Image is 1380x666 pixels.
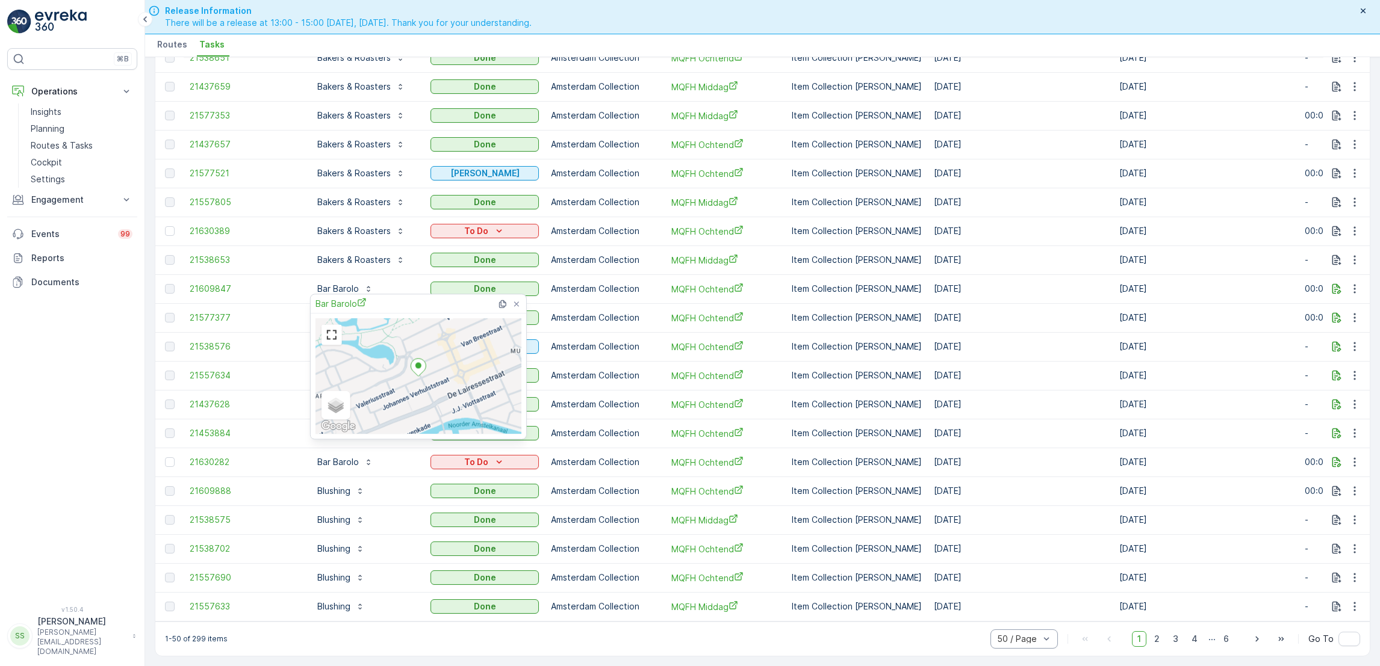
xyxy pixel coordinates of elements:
[792,369,922,381] p: Item Collection [PERSON_NAME]
[7,10,31,34] img: logo
[190,485,298,497] span: 21609888
[792,52,922,64] p: Item Collection [PERSON_NAME]
[310,106,412,125] button: Bakers & Roasters
[190,138,298,150] a: 21437657
[928,101,1113,130] td: [DATE]
[474,196,496,208] p: Done
[474,600,496,612] p: Done
[190,196,298,208] a: 21557805
[310,452,381,472] button: Bar Barolo
[1113,505,1299,534] td: [DATE]
[430,166,539,180] button: Geen Afval
[928,448,1113,476] td: [DATE]
[31,252,132,264] p: Reports
[317,254,391,266] p: Bakers & Roasters
[165,111,175,120] div: Toggle Row Selected
[671,369,780,382] span: MQFH Ochtend
[551,341,659,353] p: Amsterdam Collection
[671,572,780,584] a: MQFH Ochtend
[1113,419,1299,448] td: [DATE]
[671,456,780,469] a: MQFH Ochtend
[928,159,1113,188] td: [DATE]
[190,514,298,526] a: 21538575
[792,81,922,93] p: Item Collection [PERSON_NAME]
[190,398,298,410] a: 21437628
[551,514,659,526] p: Amsterdam Collection
[190,52,298,64] span: 21538651
[1113,390,1299,419] td: [DATE]
[1113,130,1299,159] td: [DATE]
[190,600,298,612] a: 21557633
[165,544,175,553] div: Toggle Row Selected
[792,167,922,179] p: Item Collection [PERSON_NAME]
[190,456,298,468] span: 21630282
[190,109,298,122] span: 21577353
[165,140,175,149] div: Toggle Row Selected
[120,229,130,239] p: 99
[430,224,539,238] button: To Do
[1113,563,1299,592] td: [DATE]
[190,341,298,353] a: 21538576
[165,82,175,91] div: Toggle Row Selected
[10,626,30,646] div: SS
[317,167,391,179] p: Bakers & Roasters
[1113,592,1299,621] td: [DATE]
[450,167,520,179] p: [PERSON_NAME]
[551,427,659,439] p: Amsterdam Collection
[928,534,1113,563] td: [DATE]
[671,600,780,613] span: MQFH Middag
[671,312,780,324] span: MQFH Ochtend
[317,225,391,237] p: Bakers & Roasters
[310,539,372,558] button: Blushing
[165,371,175,380] div: Toggle Row Selected
[671,109,780,122] a: MQFH Middag
[671,485,780,498] span: MQFH Ochtend
[551,109,659,122] p: Amsterdam Collection
[671,52,780,64] a: MQFH Ochtend
[31,140,93,152] p: Routes & Tasks
[430,195,539,209] button: Done
[1113,159,1299,188] td: [DATE]
[792,312,922,324] p: Item Collection [PERSON_NAME]
[26,103,137,120] a: Insights
[551,485,659,497] p: Amsterdam Collection
[117,54,129,64] p: ⌘B
[323,325,341,344] a: View Fullscreen
[1113,245,1299,274] td: [DATE]
[671,543,780,555] a: MQFH Ochtend
[1113,274,1299,303] td: [DATE]
[1113,217,1299,245] td: [DATE]
[7,79,137,103] button: Operations
[190,225,298,237] a: 21630389
[31,106,61,118] p: Insights
[551,283,659,295] p: Amsterdam Collection
[165,399,175,409] div: Toggle Row Selected
[671,167,780,180] a: MQFH Ochtend
[792,427,922,439] p: Item Collection [PERSON_NAME]
[551,543,659,555] p: Amsterdam Collection
[190,283,298,295] a: 21609847
[1113,303,1299,332] td: [DATE]
[310,568,372,587] button: Blushing
[792,572,922,584] p: Item Collection [PERSON_NAME]
[551,225,659,237] p: Amsterdam Collection
[317,81,391,93] p: Bakers & Roasters
[792,109,922,122] p: Item Collection [PERSON_NAME]
[671,138,780,151] span: MQFH Ochtend
[792,138,922,150] p: Item Collection [PERSON_NAME]
[317,543,350,555] p: Blushing
[317,572,350,584] p: Blushing
[1149,631,1165,647] span: 2
[430,253,539,267] button: Done
[671,81,780,93] a: MQFH Middag
[190,369,298,381] span: 21557634
[190,167,298,179] a: 21577521
[190,543,298,555] span: 21538702
[671,196,780,209] a: MQFH Middag
[928,476,1113,505] td: [DATE]
[671,254,780,267] span: MQFH Middag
